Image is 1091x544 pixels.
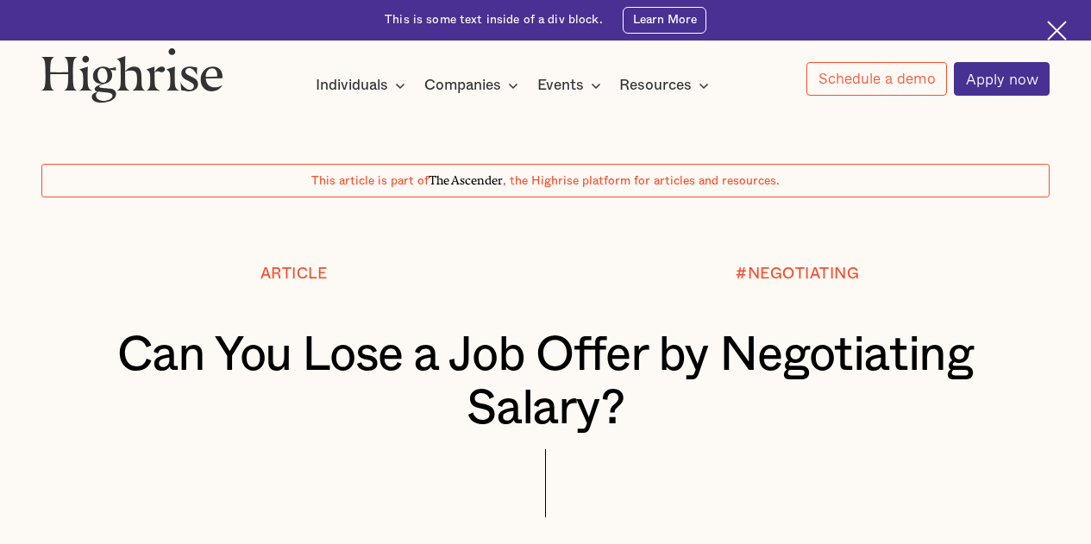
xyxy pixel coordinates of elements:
div: Resources [619,75,692,96]
span: This article is part of [311,175,429,187]
span: , the Highrise platform for articles and resources. [503,175,780,187]
div: Resources [619,75,714,96]
div: Article [260,266,328,283]
div: Companies [424,75,524,96]
a: Learn More [623,7,706,34]
a: Schedule a demo [806,62,947,96]
a: Apply now [954,62,1050,96]
div: Individuals [316,75,388,96]
img: Cross icon [1047,21,1067,41]
div: Companies [424,75,501,96]
img: Highrise logo [41,47,223,103]
div: Events [537,75,584,96]
span: The Ascender [429,171,503,185]
h1: Can You Lose a Job Offer by Negotiating Salary? [84,329,1007,436]
div: #NEGOTIATING [736,266,859,283]
div: Events [537,75,606,96]
div: This is some text inside of a div block. [385,12,603,28]
div: Individuals [316,75,411,96]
